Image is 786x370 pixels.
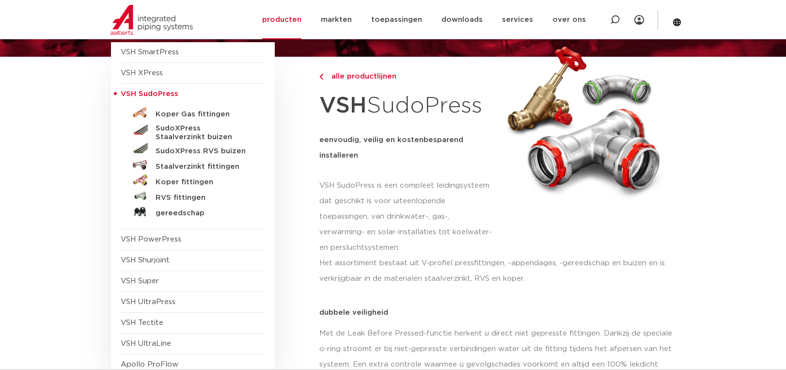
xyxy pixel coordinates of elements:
[156,110,252,119] h5: Koper Gas fittingen
[319,87,495,125] h1: SudoPress
[121,277,159,285] a: VSH Super
[121,173,265,188] a: Koper fittingen
[319,136,463,159] strong: eenvoudig, veilig en kostenbesparend installeren
[121,298,175,306] a: VSH UltraPress
[121,157,265,173] a: Staalverzinkt fittingen
[121,361,178,368] a: Apollo ProFlow
[121,257,170,264] a: VSH Shurjoint
[319,309,676,316] p: dubbele veiligheid
[156,124,252,142] h5: SudoXPress Staalverzinkt buizen
[156,209,252,218] h5: gereedschap
[121,204,265,219] a: gereedschap
[121,105,265,120] a: Koper Gas fittingen
[319,178,495,256] p: VSH SudoPress is een compleet leidingsysteem dat geschikt is voor uiteenlopende toepassingen, van...
[156,162,252,171] h5: Staalverzinkt fittingen
[121,319,163,326] a: VSH Tectite
[319,95,367,117] strong: VSH
[121,69,163,77] a: VSH XPress
[121,142,265,157] a: SudoXPress RVS buizen
[121,120,265,142] a: SudoXPress Staalverzinkt buizen
[319,256,676,287] p: Het assortiment bestaat uit V-profiel pressfittingen, -appendages, -gereedschap en buizen en is v...
[121,48,179,56] a: VSH SmartPress
[326,73,396,80] span: alle productlijnen
[156,178,252,187] h5: Koper fittingen
[319,71,495,82] a: alle productlijnen
[121,236,181,243] a: VSH PowerPress
[121,188,265,204] a: RVS fittingen
[156,193,252,202] h5: RVS fittingen
[121,340,171,347] a: VSH UltraLine
[121,90,178,97] span: VSH SudoPress
[156,147,252,156] h5: SudoXPress RVS buizen
[319,74,323,80] img: chevron-right.svg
